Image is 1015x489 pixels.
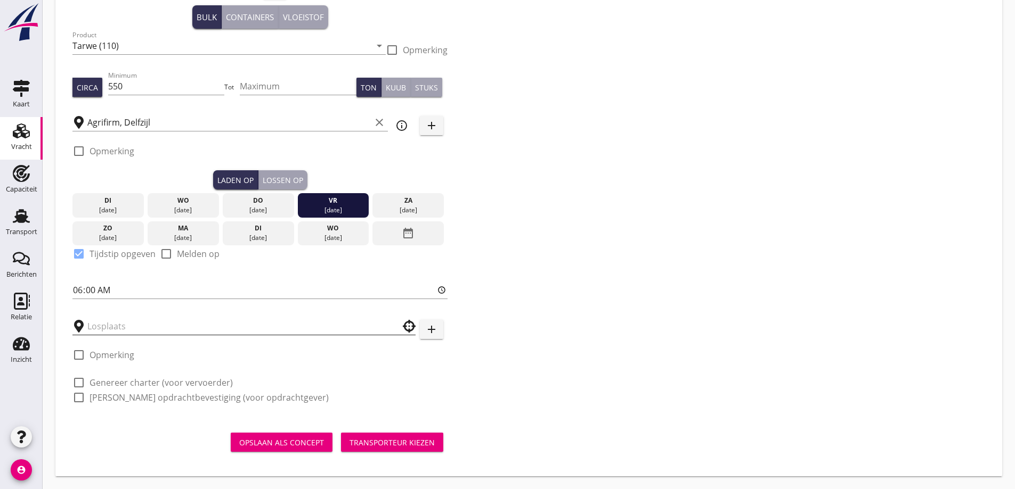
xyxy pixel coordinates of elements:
[108,78,225,95] input: Minimum
[6,186,37,193] div: Capaciteit
[90,350,134,360] label: Opmerking
[75,233,141,243] div: [DATE]
[150,233,216,243] div: [DATE]
[226,11,274,23] div: Containers
[231,433,332,452] button: Opslaan als concept
[90,146,134,156] label: Opmerking
[213,170,258,189] button: Laden op
[87,318,386,335] input: Losplaats
[177,248,220,259] label: Melden op
[75,196,141,205] div: di
[6,271,37,278] div: Berichten
[225,223,291,233] div: di
[222,5,279,29] button: Containers
[150,223,216,233] div: ma
[283,11,324,23] div: Vloeistof
[225,205,291,215] div: [DATE]
[403,45,448,55] label: Opmerking
[402,223,415,243] i: date_range
[150,196,216,205] div: wo
[77,82,98,93] div: Circa
[341,433,443,452] button: Transporteur kiezen
[300,196,366,205] div: vr
[361,82,377,93] div: Ton
[375,205,441,215] div: [DATE]
[2,3,40,42] img: logo-small.a267ee39.svg
[263,175,303,186] div: Lossen op
[11,143,32,150] div: Vracht
[192,5,222,29] button: Bulk
[415,82,438,93] div: Stuks
[350,437,435,448] div: Transporteur kiezen
[373,116,386,129] i: clear
[425,323,438,336] i: add
[75,223,141,233] div: zo
[386,82,406,93] div: Kuub
[6,228,37,235] div: Transport
[72,37,371,54] input: Product
[90,248,156,259] label: Tijdstip opgeven
[197,11,217,23] div: Bulk
[217,175,254,186] div: Laden op
[90,377,233,388] label: Genereer charter (voor vervoerder)
[300,205,366,215] div: [DATE]
[258,170,307,189] button: Lossen op
[381,78,411,97] button: Kuub
[373,39,386,52] i: arrow_drop_down
[395,119,408,132] i: info_outline
[356,78,381,97] button: Ton
[75,205,141,215] div: [DATE]
[150,205,216,215] div: [DATE]
[90,392,329,403] label: [PERSON_NAME] opdrachtbevestiging (voor opdrachtgever)
[425,119,438,132] i: add
[225,233,291,243] div: [DATE]
[279,5,328,29] button: Vloeistof
[375,196,441,205] div: za
[225,196,291,205] div: do
[240,78,356,95] input: Maximum
[11,313,32,320] div: Relatie
[13,101,30,107] div: Kaart
[411,78,442,97] button: Stuks
[300,223,366,233] div: wo
[87,114,371,131] input: Laadplaats
[11,459,32,480] i: account_circle
[72,78,102,97] button: Circa
[300,233,366,243] div: [DATE]
[11,356,32,363] div: Inzicht
[239,437,324,448] div: Opslaan als concept
[224,82,240,92] div: Tot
